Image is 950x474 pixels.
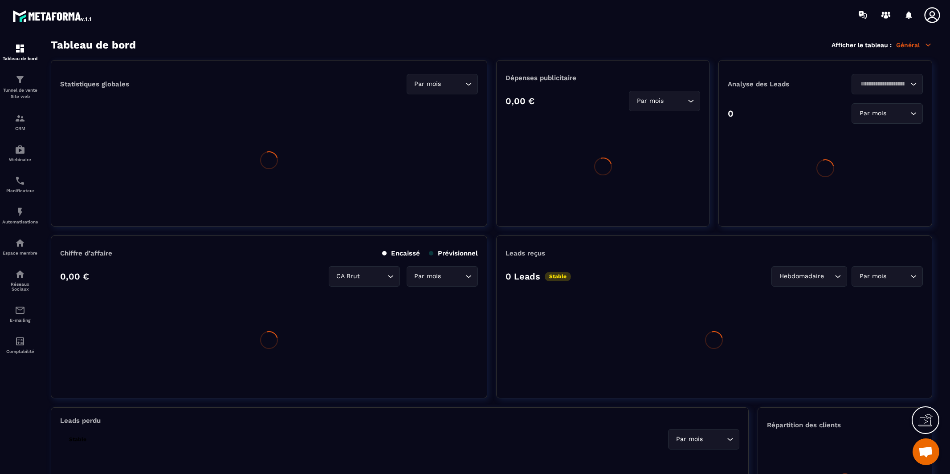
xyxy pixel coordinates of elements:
[65,435,91,444] p: Stable
[382,249,420,257] p: Encaissé
[15,207,25,217] img: automations
[15,336,25,347] img: accountant
[443,271,463,281] input: Search for option
[2,231,38,262] a: automationsautomationsEspace membre
[728,80,825,88] p: Analyse des Leads
[2,318,38,323] p: E-mailing
[2,106,38,138] a: formationformationCRM
[888,109,908,118] input: Search for option
[668,429,739,450] div: Search for option
[2,56,38,61] p: Tableau de bord
[826,271,832,281] input: Search for option
[852,74,923,94] div: Search for option
[629,91,700,111] div: Search for option
[857,271,888,281] span: Par mois
[412,79,443,89] span: Par mois
[896,41,932,49] p: Général
[443,79,463,89] input: Search for option
[15,269,25,280] img: social-network
[545,272,571,281] p: Stable
[407,74,478,94] div: Search for option
[60,417,101,425] p: Leads perdu
[60,271,89,282] p: 0,00 €
[15,144,25,155] img: automations
[2,262,38,298] a: social-networksocial-networkRéseaux Sociaux
[767,421,923,429] p: Répartition des clients
[15,305,25,316] img: email
[888,271,908,281] input: Search for option
[407,266,478,287] div: Search for option
[635,96,665,106] span: Par mois
[771,266,847,287] div: Search for option
[2,349,38,354] p: Comptabilité
[2,282,38,292] p: Réseaux Sociaux
[60,249,112,257] p: Chiffre d’affaire
[329,266,400,287] div: Search for option
[2,251,38,255] p: Espace membre
[51,39,136,51] h3: Tableau de bord
[2,298,38,329] a: emailemailE-mailing
[2,126,38,131] p: CRM
[60,80,129,88] p: Statistiques globales
[2,87,38,100] p: Tunnel de vente Site web
[857,109,888,118] span: Par mois
[2,329,38,361] a: accountantaccountantComptabilité
[674,434,705,444] span: Par mois
[832,41,892,49] p: Afficher le tableau :
[913,438,939,465] div: Open chat
[506,74,701,82] p: Dépenses publicitaire
[2,188,38,193] p: Planificateur
[412,271,443,281] span: Par mois
[12,8,93,24] img: logo
[852,103,923,124] div: Search for option
[334,271,362,281] span: CA Brut
[705,434,725,444] input: Search for option
[506,271,540,282] p: 0 Leads
[2,200,38,231] a: automationsautomationsAutomatisations
[2,219,38,224] p: Automatisations
[852,266,923,287] div: Search for option
[506,249,545,257] p: Leads reçus
[777,271,826,281] span: Hebdomadaire
[857,79,908,89] input: Search for option
[15,238,25,248] img: automations
[15,113,25,124] img: formation
[362,271,385,281] input: Search for option
[15,43,25,54] img: formation
[2,36,38,68] a: formationformationTableau de bord
[2,138,38,169] a: automationsautomationsWebinaire
[2,169,38,200] a: schedulerschedulerPlanificateur
[506,96,534,106] p: 0,00 €
[2,68,38,106] a: formationformationTunnel de vente Site web
[15,175,25,186] img: scheduler
[728,108,734,119] p: 0
[429,249,478,257] p: Prévisionnel
[665,96,685,106] input: Search for option
[15,74,25,85] img: formation
[2,157,38,162] p: Webinaire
